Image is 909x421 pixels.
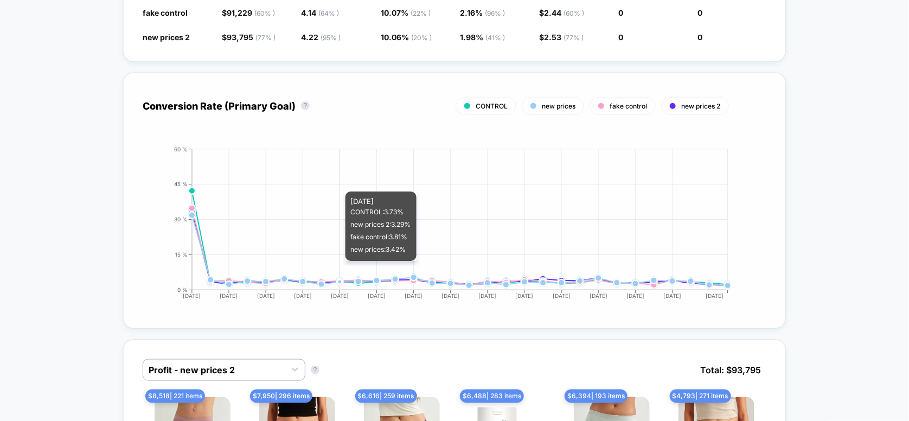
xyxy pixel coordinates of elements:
tspan: 0 % [177,287,188,294]
div: CONVERSION_RATE [132,146,756,309]
span: ( 60 % ) [564,9,584,17]
span: $ [222,33,276,42]
span: ( 20 % ) [411,34,432,42]
span: 93,795 [227,33,276,42]
tspan: [DATE] [626,293,644,299]
tspan: 30 % [174,216,188,223]
tspan: 60 % [174,146,188,153]
span: $ 6,616 | 259 items [355,390,417,403]
tspan: [DATE] [294,293,312,299]
span: ( 77 % ) [255,34,276,42]
span: 1.98 % [460,33,505,42]
span: $ 4,793 | 271 items [670,390,731,403]
span: ( 77 % ) [564,34,584,42]
span: fake control [610,102,647,110]
tspan: [DATE] [441,293,459,299]
span: 2.16 % [460,8,505,17]
span: ( 41 % ) [485,34,505,42]
span: ( 95 % ) [321,34,341,42]
span: ( 22 % ) [411,9,431,17]
span: Total: $ 93,795 [695,359,766,381]
span: ( 60 % ) [254,9,275,17]
span: ( 64 % ) [319,9,340,17]
tspan: [DATE] [257,293,274,299]
span: $ 6,488 | 283 items [460,390,524,403]
tspan: [DATE] [664,293,682,299]
button: ? [311,366,319,374]
tspan: [DATE] [553,293,571,299]
span: new prices 2 [681,102,720,110]
tspan: 15 % [175,252,188,258]
tspan: [DATE] [706,293,724,299]
span: 2.44 [544,8,584,17]
span: 0 [698,8,703,17]
span: fake control [143,8,188,17]
span: 2.53 [544,33,584,42]
button: ? [301,101,310,110]
tspan: [DATE] [405,293,423,299]
tspan: [DATE] [220,293,238,299]
span: 0 [619,8,624,17]
tspan: [DATE] [368,293,386,299]
tspan: [DATE] [590,293,607,299]
span: 0 [619,33,624,42]
span: CONTROL [476,102,508,110]
span: $ [539,8,584,17]
span: $ 6,394 | 193 items [565,390,628,403]
span: ( 96 % ) [485,9,505,17]
span: 4.22 [302,33,341,42]
span: 91,229 [227,8,275,17]
tspan: [DATE] [331,293,349,299]
span: $ 8,518 | 221 items [145,390,205,403]
span: new prices 2 [143,33,190,42]
tspan: [DATE] [516,293,534,299]
span: 0 [698,33,703,42]
span: 4.14 [302,8,340,17]
span: $ [222,8,275,17]
span: 10.07 % [381,8,431,17]
tspan: 45 % [174,181,188,188]
tspan: [DATE] [183,293,201,299]
span: 10.06 % [381,33,432,42]
span: new prices [542,102,575,110]
span: $ [539,33,584,42]
span: $ 7,950 | 296 items [250,390,312,403]
tspan: [DATE] [479,293,497,299]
